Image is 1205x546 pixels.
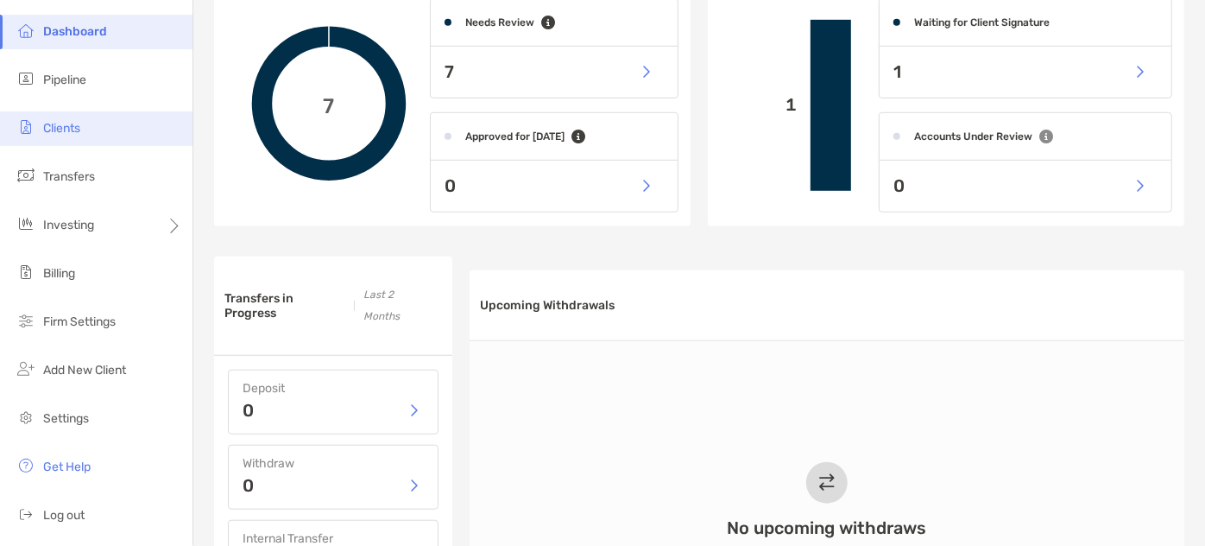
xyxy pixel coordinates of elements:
[43,24,107,39] span: Dashboard
[16,504,36,524] img: logout icon
[43,73,86,87] span: Pipeline
[43,363,126,378] span: Add New Client
[914,130,1032,143] h4: Accounts Under Review
[243,477,254,494] p: 0
[465,130,565,143] h4: Approved for [DATE]
[16,165,36,186] img: transfers icon
[243,531,424,546] h4: Internal Transfer
[480,298,615,313] h3: Upcoming Withdrawals
[445,175,456,197] p: 0
[43,460,91,474] span: Get Help
[16,262,36,283] img: billing icon
[728,517,927,538] h3: No upcoming withdraws
[16,20,36,41] img: dashboard icon
[43,508,85,523] span: Log out
[243,456,424,471] h4: Withdraw
[43,411,89,426] span: Settings
[43,218,94,232] span: Investing
[243,402,254,419] p: 0
[893,61,901,83] p: 1
[43,266,75,281] span: Billing
[324,92,335,117] span: 7
[43,314,116,329] span: Firm Settings
[722,94,797,116] p: 1
[16,310,36,331] img: firm-settings icon
[43,121,80,136] span: Clients
[243,381,424,396] h4: Deposit
[16,407,36,428] img: settings icon
[914,16,1050,29] h4: Waiting for Client Signature
[16,117,36,137] img: clients icon
[893,175,905,197] p: 0
[16,213,36,234] img: investing icon
[16,359,36,379] img: add_new_client icon
[224,291,345,321] h3: Transfers in Progress
[445,61,454,83] p: 7
[363,284,432,327] p: Last 2 Months
[16,68,36,89] img: pipeline icon
[43,169,95,184] span: Transfers
[16,455,36,476] img: get-help icon
[465,16,534,29] h4: Needs Review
